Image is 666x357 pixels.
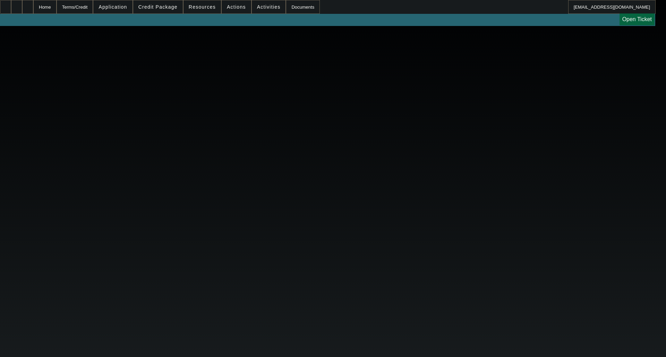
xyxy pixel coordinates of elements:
[252,0,286,14] button: Activities
[93,0,132,14] button: Application
[227,4,246,10] span: Actions
[133,0,183,14] button: Credit Package
[222,0,251,14] button: Actions
[138,4,178,10] span: Credit Package
[620,14,655,25] a: Open Ticket
[257,4,281,10] span: Activities
[189,4,216,10] span: Resources
[99,4,127,10] span: Application
[183,0,221,14] button: Resources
